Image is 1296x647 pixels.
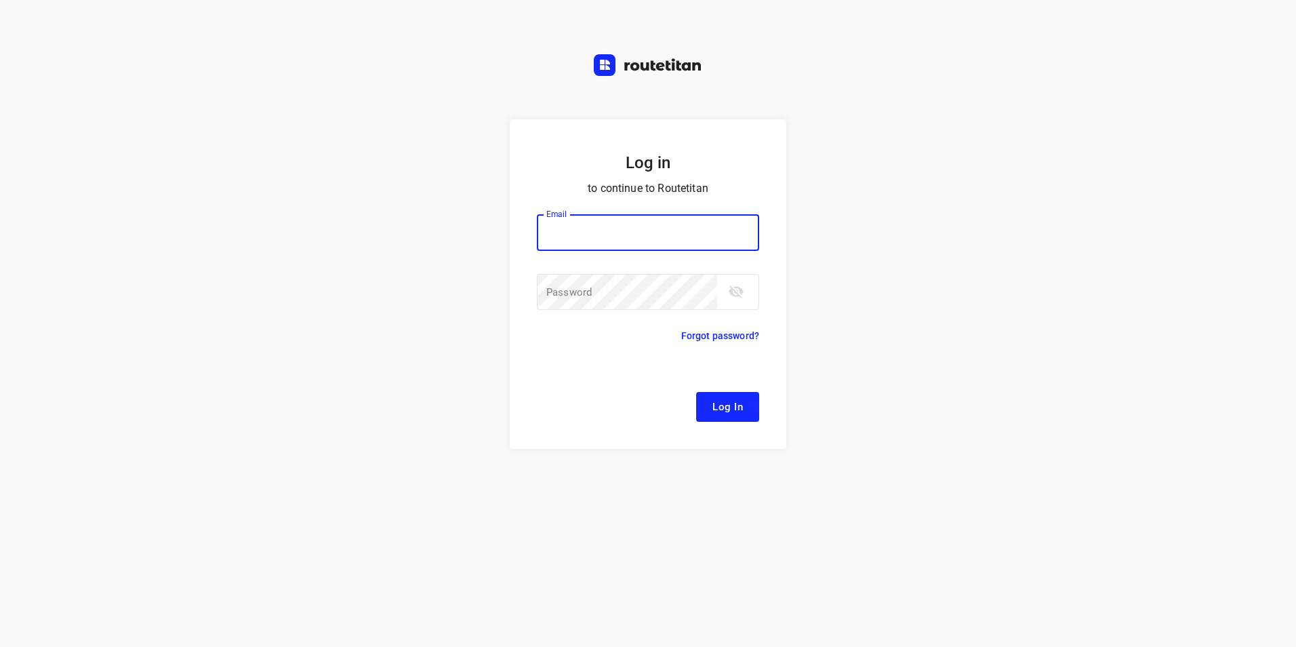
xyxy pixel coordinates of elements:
img: Routetitan [594,54,702,76]
button: Log In [696,392,759,422]
span: Log In [712,398,743,416]
button: toggle password visibility [723,278,750,305]
p: Forgot password? [681,328,759,344]
h5: Log in [537,152,759,174]
p: to continue to Routetitan [537,179,759,198]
